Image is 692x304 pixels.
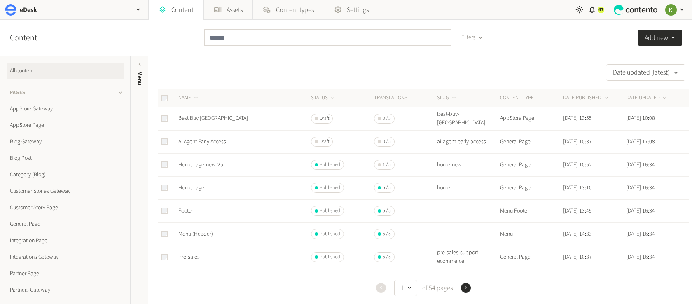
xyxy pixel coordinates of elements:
a: Partner Page [7,265,124,282]
td: home [437,176,500,199]
span: of 54 pages [421,283,453,292]
td: General Page [500,269,563,292]
button: DATE PUBLISHED [563,94,610,102]
time: [DATE] 16:34 [626,230,655,238]
a: Partners Gateway [7,282,124,298]
th: CONTENT TYPE [500,89,563,107]
span: Published [320,230,340,238]
td: become-a-partner [437,269,500,292]
a: All content [7,63,124,79]
span: Draft [320,115,329,122]
button: Add new [638,30,682,46]
span: 5 / 5 [383,184,391,192]
span: 47 [598,6,603,14]
a: Integration Page [7,232,124,249]
button: NAME [178,94,199,102]
time: [DATE] 16:34 [626,184,655,192]
a: AI Agent Early Access [178,138,226,146]
img: eDesk [5,4,16,16]
time: [DATE] 13:55 [563,114,592,122]
td: General Page [500,176,563,199]
time: [DATE] 14:33 [563,230,592,238]
span: Content types [276,5,314,15]
img: Keelin Terry [665,4,677,16]
a: Customer Story Page [7,199,124,216]
span: Settings [347,5,369,15]
button: 1 [394,279,417,296]
a: General Page [7,216,124,232]
a: Category (Blog) [7,166,124,183]
time: [DATE] 16:34 [626,253,655,261]
time: [DATE] 10:37 [563,138,592,146]
td: Menu Footer [500,199,563,222]
span: Pages [10,89,26,96]
td: Menu [500,222,563,246]
span: 5 / 5 [383,253,391,261]
span: Published [320,253,340,261]
time: [DATE] 16:34 [626,207,655,215]
time: [DATE] 13:10 [563,184,592,192]
time: [DATE] 16:34 [626,161,655,169]
a: Integrations Gateway [7,249,124,265]
a: AppStore Page [7,117,124,133]
th: Translations [374,89,437,107]
td: General Page [500,246,563,269]
h2: eDesk [20,5,37,15]
td: General Page [500,153,563,176]
span: Published [320,184,340,192]
td: best-buy-[GEOGRAPHIC_DATA] [437,107,500,130]
span: Filters [461,33,475,42]
a: AppStore Gateway [7,101,124,117]
a: Footer [178,207,193,215]
td: home-new [437,153,500,176]
time: [DATE] 10:37 [563,253,592,261]
a: Menu (Header) [178,230,213,238]
span: 5 / 5 [383,230,391,238]
span: 1 / 5 [383,161,391,168]
span: 0 / 5 [383,138,391,145]
td: ai-agent-early-access [437,130,500,153]
a: Blog Gateway [7,133,124,150]
span: Draft [320,138,329,145]
a: Best Buy [GEOGRAPHIC_DATA] [178,114,248,122]
time: [DATE] 10:08 [626,114,655,122]
a: Blog Post [7,150,124,166]
span: Menu [136,71,144,85]
a: Pre-sales [178,253,200,261]
button: SLUG [437,94,457,102]
button: DATE UPDATED [626,94,668,102]
a: Customer Stories Gateway [7,183,124,199]
h2: Content [10,32,56,44]
button: Date updated (latest) [606,64,685,81]
td: General Page [500,130,563,153]
time: [DATE] 17:08 [626,138,655,146]
time: [DATE] 10:52 [563,161,592,169]
time: [DATE] 13:49 [563,207,592,215]
td: pre-sales-support-ecommerce [437,246,500,269]
span: Published [320,161,340,168]
span: 5 / 5 [383,207,391,215]
button: STATUS [311,94,336,102]
td: AppStore Page [500,107,563,130]
a: Homepage-new-25 [178,161,223,169]
span: 0 / 5 [383,115,391,122]
button: Filters [455,29,490,46]
a: Homepage [178,184,204,192]
span: Published [320,207,340,215]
